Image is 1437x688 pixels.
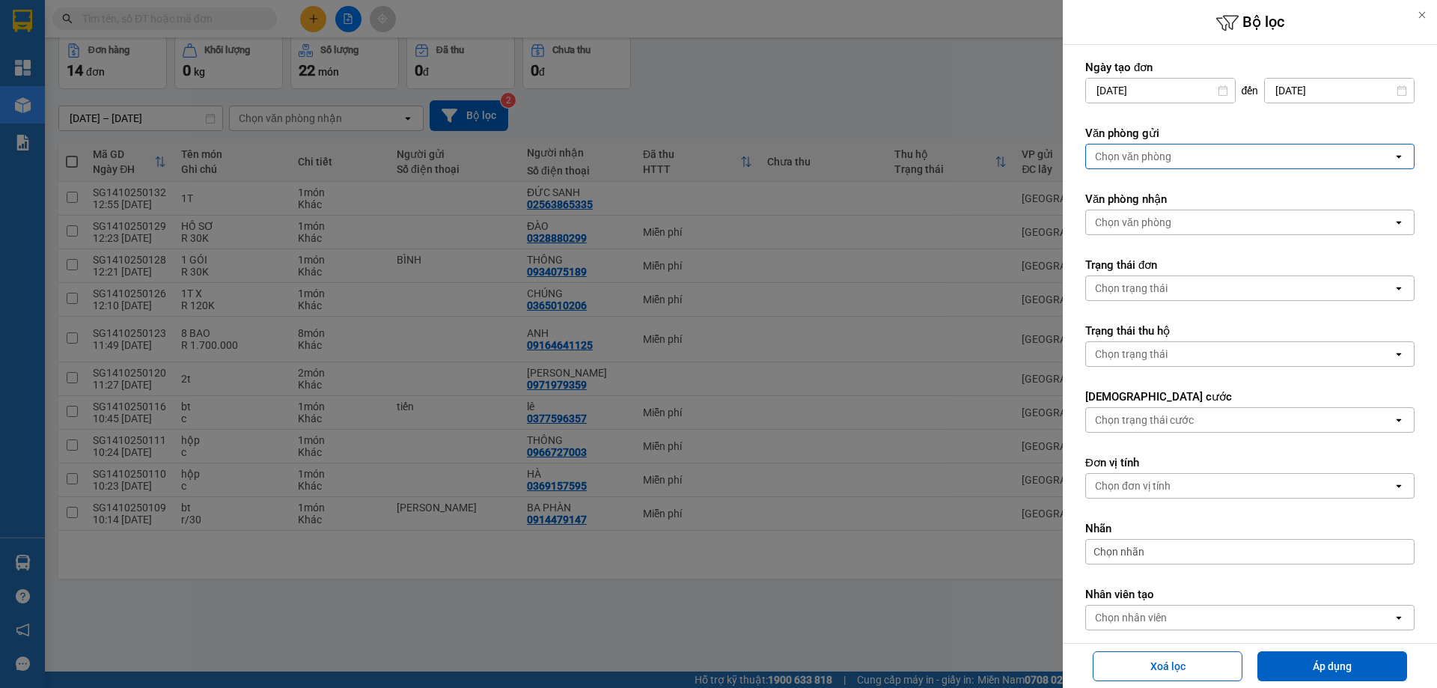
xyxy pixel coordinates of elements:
[1093,651,1242,681] button: Xoá lọc
[1085,323,1415,338] label: Trạng thái thu hộ
[1095,149,1171,164] div: Chọn văn phòng
[1085,60,1415,75] label: Ngày tạo đơn
[1393,282,1405,294] svg: open
[1265,79,1414,103] input: Select a date.
[1063,11,1437,34] h6: Bộ lọc
[1393,414,1405,426] svg: open
[1393,216,1405,228] svg: open
[1095,215,1171,230] div: Chọn văn phòng
[1095,478,1171,493] div: Chọn đơn vị tính
[1393,480,1405,492] svg: open
[1085,192,1415,207] label: Văn phòng nhận
[1085,521,1415,536] label: Nhãn
[1085,258,1415,273] label: Trạng thái đơn
[1095,281,1168,296] div: Chọn trạng thái
[1095,347,1168,362] div: Chọn trạng thái
[1393,612,1405,624] svg: open
[1085,587,1415,602] label: Nhân viên tạo
[1393,150,1405,162] svg: open
[1085,455,1415,470] label: Đơn vị tính
[1257,651,1407,681] button: Áp dụng
[1242,83,1259,98] span: đến
[1085,126,1415,141] label: Văn phòng gửi
[1093,544,1144,559] span: Chọn nhãn
[1086,79,1235,103] input: Select a date.
[1085,389,1415,404] label: [DEMOGRAPHIC_DATA] cước
[1393,348,1405,360] svg: open
[1095,610,1167,625] div: Chọn nhân viên
[1095,413,1194,427] div: Chọn trạng thái cước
